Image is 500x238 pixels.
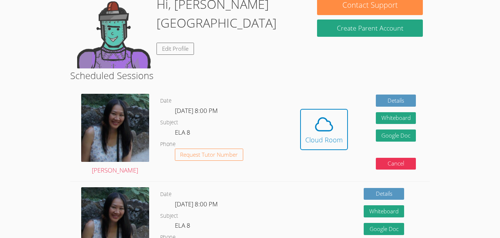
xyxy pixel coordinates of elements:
button: Whiteboard [376,112,416,124]
h2: Scheduled Sessions [70,68,430,82]
a: Details [376,95,416,107]
a: [PERSON_NAME] [81,94,149,176]
a: Edit Profile [157,43,194,55]
button: Cancel [376,158,416,170]
span: [DATE] 8:00 PM [175,106,218,115]
div: Cloud Room [305,135,343,145]
dd: ELA 8 [175,220,192,233]
span: [DATE] 8:00 PM [175,200,218,208]
dt: Subject [160,212,178,221]
dd: ELA 8 [175,127,192,140]
a: Details [364,188,404,200]
a: Google Doc [364,223,404,235]
dt: Date [160,96,172,106]
button: Cloud Room [300,109,348,150]
button: Create Parent Account [317,19,422,37]
dt: Date [160,190,172,199]
button: Request Tutor Number [175,149,244,161]
dt: Subject [160,118,178,127]
dt: Phone [160,140,176,149]
button: Whiteboard [364,205,404,217]
img: avatar.png [81,94,149,162]
span: Request Tutor Number [180,152,238,157]
a: Google Doc [376,129,416,142]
